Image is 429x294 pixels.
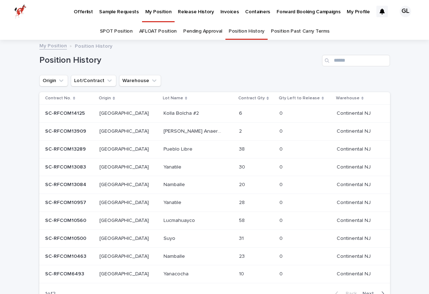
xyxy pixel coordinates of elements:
p: Rosita Caturra Anaerobic Natural [164,127,225,134]
p: Continental NJ [337,216,372,224]
p: 58 [239,216,246,224]
button: Warehouse [119,75,161,86]
p: 6 [239,109,244,117]
p: [GEOGRAPHIC_DATA] [99,270,150,277]
p: Continental NJ [337,252,372,260]
a: AFLOAT Position [139,23,177,40]
p: 10 [239,270,245,277]
div: GL [400,6,411,17]
p: SC-RFCOM13083 [45,163,87,170]
p: 2 [239,127,243,134]
a: My Position [39,41,67,49]
p: 0 [279,252,284,260]
p: 23 [239,252,246,260]
p: Continental NJ [337,180,372,188]
p: SC-RFCOM6493 [45,270,86,277]
p: SC-RFCOM13909 [45,127,88,134]
p: Yanatile [164,163,183,170]
p: Continental NJ [337,198,372,206]
p: SC-RFCOM10957 [45,198,88,206]
button: Lot/Contract [71,75,116,86]
p: SC-RFCOM14125 [45,109,86,117]
p: [GEOGRAPHIC_DATA] [99,198,150,206]
p: SC-RFCOM13289 [45,145,87,152]
p: Continental NJ [337,163,372,170]
p: 0 [279,109,284,117]
a: Pending Approval [183,23,222,40]
tr: SC-RFCOM10463SC-RFCOM10463 [GEOGRAPHIC_DATA][GEOGRAPHIC_DATA] NamballeNamballe 2323 00 Continenta... [39,247,390,265]
p: Warehouse [336,94,360,102]
a: Position Past Carry Terms [271,23,329,40]
p: SC-RFCOM10560 [45,216,88,224]
p: [GEOGRAPHIC_DATA] [99,127,150,134]
p: 0 [279,270,284,277]
p: 0 [279,216,284,224]
tr: SC-RFCOM10500SC-RFCOM10500 [GEOGRAPHIC_DATA][GEOGRAPHIC_DATA] SuyoSuyo 3131 00 Continental NJCont... [39,229,390,247]
input: Search [322,55,390,66]
p: SC-RFCOM13084 [45,180,88,188]
p: 0 [279,127,284,134]
p: Yanacocha [164,270,190,277]
p: 28 [239,198,246,206]
p: 0 [279,234,284,242]
p: [GEOGRAPHIC_DATA] [99,252,150,260]
h1: Position History [39,55,319,66]
p: 0 [279,180,284,188]
p: [GEOGRAPHIC_DATA] [99,145,150,152]
a: SPOT Position [100,23,133,40]
p: Lot Name [163,94,183,102]
p: Namballe [164,180,186,188]
p: [GEOGRAPHIC_DATA] [99,216,150,224]
p: [GEOGRAPHIC_DATA] [99,163,150,170]
p: 0 [279,198,284,206]
p: 0 [279,145,284,152]
tr: SC-RFCOM6493SC-RFCOM6493 [GEOGRAPHIC_DATA][GEOGRAPHIC_DATA] YanacochaYanacocha 1010 00 Continenta... [39,265,390,283]
tr: SC-RFCOM13083SC-RFCOM13083 [GEOGRAPHIC_DATA][GEOGRAPHIC_DATA] YanatileYanatile 3030 00 Continenta... [39,158,390,176]
p: SC-RFCOM10463 [45,252,88,260]
p: Yanatile [164,198,183,206]
tr: SC-RFCOM10560SC-RFCOM10560 [GEOGRAPHIC_DATA][GEOGRAPHIC_DATA] LucmahuaycoLucmahuayco 5858 00 Cont... [39,212,390,229]
p: [GEOGRAPHIC_DATA] [99,234,150,242]
p: [GEOGRAPHIC_DATA] [99,180,150,188]
p: Lucmahuayco [164,216,196,224]
p: Qty Left to Release [279,94,320,102]
p: Position History [75,42,112,49]
tr: SC-RFCOM13084SC-RFCOM13084 [GEOGRAPHIC_DATA][GEOGRAPHIC_DATA] NamballeNamballe 2020 00 Continenta... [39,176,390,194]
tr: SC-RFCOM14125SC-RFCOM14125 [GEOGRAPHIC_DATA][GEOGRAPHIC_DATA] Kolla Bolcha #2Kolla Bolcha #2 66 0... [39,105,390,123]
p: Kolla Bolcha #2 [164,109,200,117]
p: 31 [239,234,245,242]
p: Suyo [164,234,177,242]
p: 38 [239,145,246,152]
p: Continental NJ [337,109,372,117]
p: Origin [99,94,111,102]
p: Continental NJ [337,145,372,152]
p: Continental NJ [337,234,372,242]
tr: SC-RFCOM13289SC-RFCOM13289 [GEOGRAPHIC_DATA][GEOGRAPHIC_DATA] Pueblo LibrePueblo Libre 3838 00 Co... [39,140,390,158]
p: Continental NJ [337,270,372,277]
p: Contract No. [45,94,71,102]
p: SC-RFCOM10500 [45,234,88,242]
p: Continental NJ [337,127,372,134]
button: Origin [39,75,68,86]
p: 20 [239,180,247,188]
a: Position History [229,23,264,40]
p: Namballe [164,252,186,260]
tr: SC-RFCOM10957SC-RFCOM10957 [GEOGRAPHIC_DATA][GEOGRAPHIC_DATA] YanatileYanatile 2828 00 Continenta... [39,194,390,212]
img: zttTXibQQrCfv9chImQE [14,4,26,19]
p: Contract Qty [238,94,265,102]
tr: SC-RFCOM13909SC-RFCOM13909 [GEOGRAPHIC_DATA][GEOGRAPHIC_DATA] [PERSON_NAME] Anaerobic Natural[PER... [39,122,390,140]
p: [GEOGRAPHIC_DATA] [99,109,150,117]
p: 30 [239,163,247,170]
p: 0 [279,163,284,170]
p: Pueblo Libre [164,145,194,152]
